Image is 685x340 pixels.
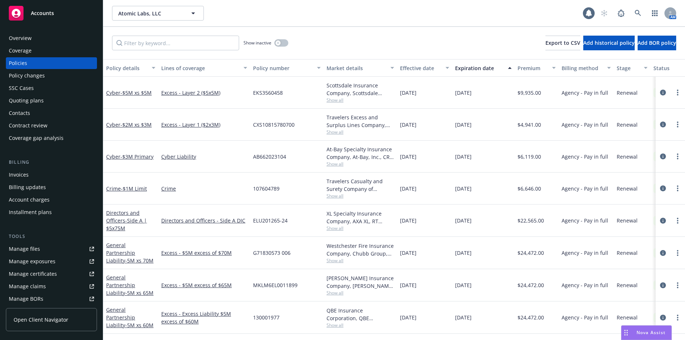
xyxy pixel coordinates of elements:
span: $9,935.00 [518,89,541,97]
a: Invoices [6,169,97,181]
div: Lines of coverage [161,64,239,72]
a: more [673,152,682,161]
div: Westchester Fire Insurance Company, Chubb Group, RT Specialty Insurance Services, LLC (RSG Specia... [327,242,394,257]
span: Renewal [617,121,638,129]
div: Billing updates [9,181,46,193]
span: Show all [327,225,394,231]
a: Manage exposures [6,256,97,267]
span: Show inactive [244,40,271,46]
span: MKLM6EL0011899 [253,281,298,289]
div: Stage [617,64,639,72]
span: [DATE] [455,314,472,321]
div: Policy details [106,64,147,72]
span: Show all [327,257,394,264]
button: Premium [515,59,559,77]
span: Agency - Pay in full [562,249,608,257]
a: circleInformation [659,281,667,290]
span: Add BOR policy [638,39,676,46]
a: Manage BORs [6,293,97,305]
span: $4,941.00 [518,121,541,129]
div: Billing method [562,64,603,72]
a: Manage files [6,243,97,255]
a: more [673,88,682,97]
div: Effective date [400,64,441,72]
a: Excess - $5M excess of $65M [161,281,247,289]
span: Accounts [31,10,54,16]
a: more [673,281,682,290]
span: [DATE] [455,89,472,97]
button: Policy details [103,59,158,77]
a: more [673,313,682,322]
a: Excess - Layer 2 ($5x5M) [161,89,247,97]
a: Installment plans [6,206,97,218]
span: Agency - Pay in full [562,314,608,321]
span: Show all [327,322,394,328]
a: more [673,249,682,257]
span: Agency - Pay in full [562,89,608,97]
span: [DATE] [455,217,472,224]
a: Manage certificates [6,268,97,280]
span: $22,565.00 [518,217,544,224]
div: Manage exposures [9,256,55,267]
a: Billing updates [6,181,97,193]
a: Coverage [6,45,97,57]
button: Add BOR policy [638,36,676,50]
span: - 5M xs 65M [125,289,154,296]
button: Market details [324,59,397,77]
span: [DATE] [455,185,472,192]
a: Cyber Liability [161,153,247,160]
span: Renewal [617,314,638,321]
span: Renewal [617,217,638,224]
span: Agency - Pay in full [562,281,608,289]
span: - $1M Limit [121,185,147,192]
a: Excess - Excess Liability $5M excess of $60M [161,310,247,325]
span: Renewal [617,185,638,192]
button: Nova Assist [621,325,672,340]
span: Renewal [617,153,638,160]
a: Accounts [6,3,97,23]
div: XL Specialty Insurance Company, AXA XL, RT Specialty Insurance Services, LLC (RSG Specialty, LLC) [327,210,394,225]
a: Cyber [106,121,152,128]
a: circleInformation [659,313,667,322]
a: Overview [6,32,97,44]
span: [DATE] [455,281,472,289]
span: 130001977 [253,314,280,321]
a: SSC Cases [6,82,97,94]
a: Contacts [6,107,97,119]
span: Nova Assist [637,329,666,336]
span: AB662023104 [253,153,286,160]
div: Travelers Casualty and Surety Company of America, Travelers Insurance [327,177,394,193]
a: Manage claims [6,281,97,292]
a: Cyber [106,89,152,96]
span: Renewal [617,89,638,97]
div: Expiration date [455,64,504,72]
span: [DATE] [400,281,417,289]
span: [DATE] [400,185,417,192]
input: Filter by keyword... [112,36,239,50]
div: [PERSON_NAME] Insurance Company, [PERSON_NAME] Insurance, RT Specialty Insurance Services, LLC (R... [327,274,394,290]
a: Directors and Officers [106,209,147,232]
span: [DATE] [455,249,472,257]
button: Policy number [250,59,324,77]
span: $24,472.00 [518,249,544,257]
span: $24,472.00 [518,314,544,321]
span: G71830573 006 [253,249,291,257]
div: Quoting plans [9,95,44,106]
div: Policy number [253,64,313,72]
span: [DATE] [400,249,417,257]
span: - Side A | $5x75M [106,217,147,232]
div: Coverage [9,45,32,57]
span: CXS10815780700 [253,121,295,129]
span: Renewal [617,281,638,289]
a: General Partnership Liability [106,306,154,329]
a: Search [631,6,645,21]
a: General Partnership Liability [106,274,154,296]
div: Policies [9,57,27,69]
span: [DATE] [400,153,417,160]
span: - $3M Primary [120,153,154,160]
span: Show all [327,97,394,103]
div: Manage claims [9,281,46,292]
a: circleInformation [659,88,667,97]
div: QBE Insurance Corporation, QBE Insurance Group, RT Specialty Insurance Services, LLC (RSG Special... [327,307,394,322]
